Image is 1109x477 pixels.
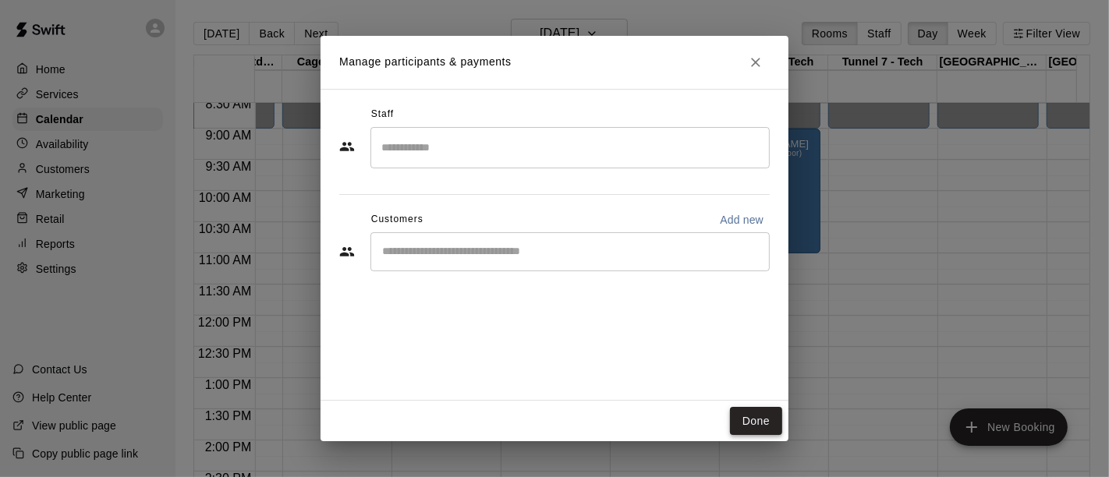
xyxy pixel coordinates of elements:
[339,139,355,154] svg: Staff
[714,207,770,232] button: Add new
[742,48,770,76] button: Close
[371,102,394,127] span: Staff
[720,212,764,228] p: Add new
[371,207,423,232] span: Customers
[370,232,770,271] div: Start typing to search customers...
[370,127,770,168] div: Search staff
[730,407,782,436] button: Done
[339,54,512,70] p: Manage participants & payments
[339,244,355,260] svg: Customers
